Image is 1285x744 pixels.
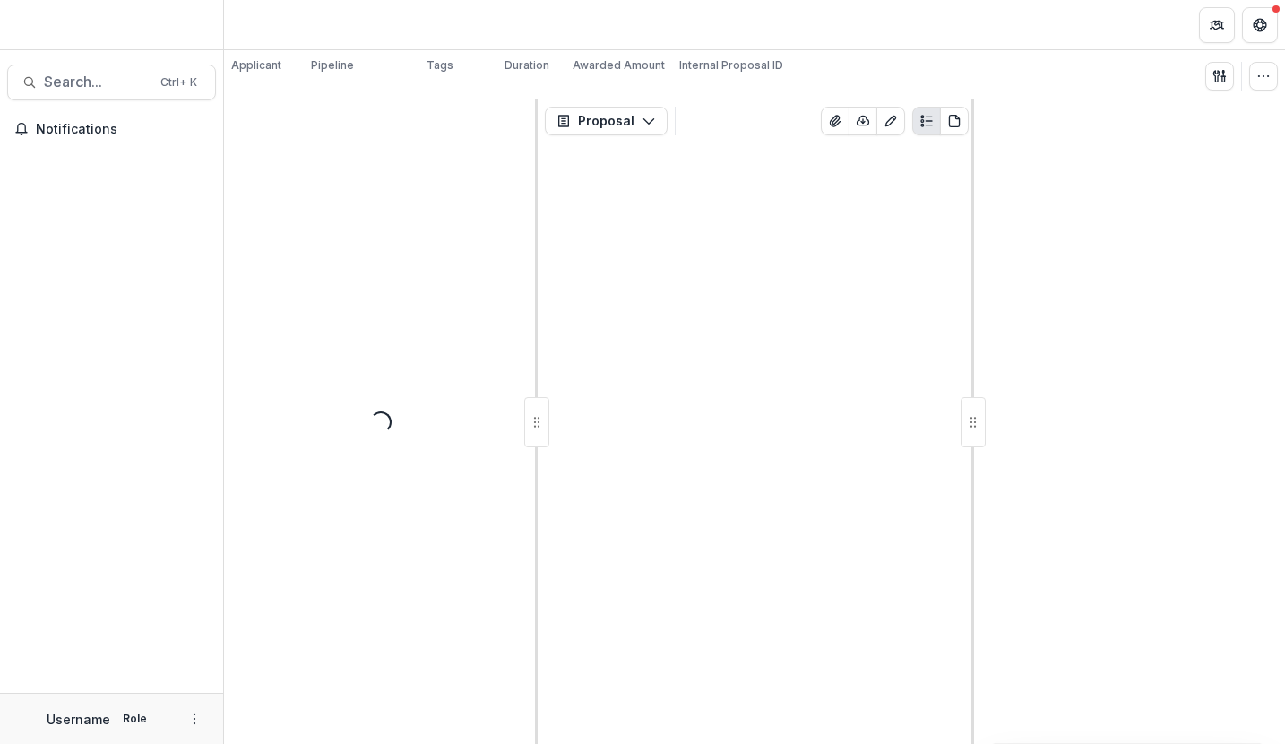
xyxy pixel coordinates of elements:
[44,74,150,91] span: Search...
[940,107,969,135] button: PDF view
[679,57,783,74] p: Internal Proposal ID
[912,107,941,135] button: Plaintext view
[573,57,665,74] p: Awarded Amount
[1242,7,1278,43] button: Get Help
[184,708,205,730] button: More
[7,115,216,143] button: Notifications
[36,122,209,137] span: Notifications
[157,73,201,92] div: Ctrl + K
[427,57,453,74] p: Tags
[117,711,152,727] p: Role
[231,57,281,74] p: Applicant
[1199,7,1235,43] button: Partners
[545,107,668,135] button: Proposal
[821,107,849,135] button: View Attached Files
[311,57,354,74] p: Pipeline
[7,65,216,100] button: Search...
[47,710,110,729] p: Username
[876,107,905,135] button: Edit as form
[505,57,549,74] p: Duration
